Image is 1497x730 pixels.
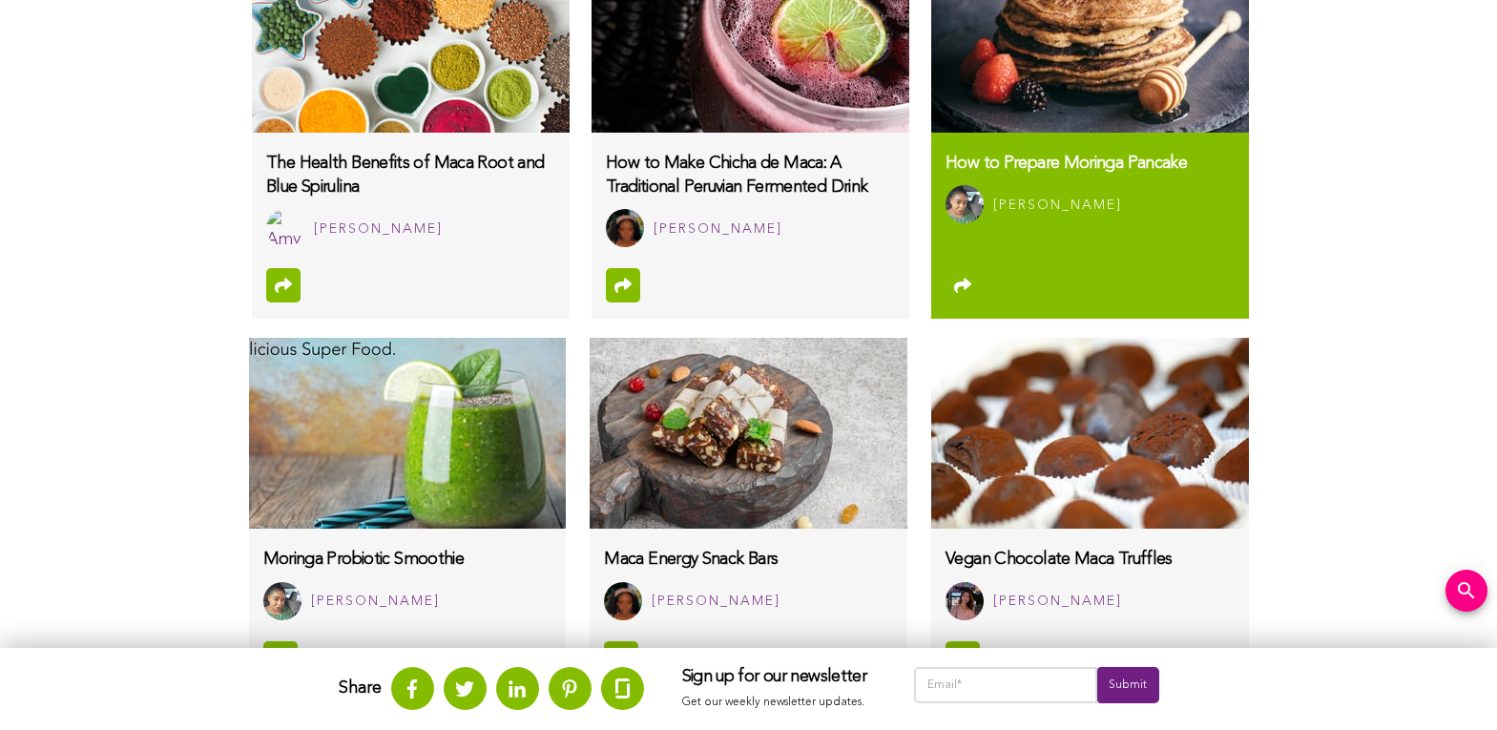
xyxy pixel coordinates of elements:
a: How to Make Chicha de Maca: A Traditional Peruvian Fermented Drink Ajane Tate [PERSON_NAME] [592,133,908,261]
img: Ajane Tate [604,582,642,620]
img: glassdoor.svg [615,678,630,699]
h3: How to Prepare Moringa Pancake [946,152,1234,176]
img: Ajane Tate [606,209,644,247]
img: Amy Keeler [266,209,304,247]
img: Joy Okafor [263,582,301,620]
div: [PERSON_NAME] [652,590,780,614]
input: Submit [1097,667,1158,703]
a: How to Prepare Moringa Pancake Joy Okafor [PERSON_NAME] [931,133,1248,238]
h3: Vegan Chocolate Maca Truffles [946,548,1234,572]
p: Get our weekly newsletter updates. [682,692,876,713]
iframe: Chat Widget [1402,638,1497,730]
a: Moringa Probiotic Smoothie Joy Okafor [PERSON_NAME] [249,529,566,634]
a: Maca Energy Snack Bars Ajane Tate [PERSON_NAME] [590,529,906,634]
img: vegan-chocolate-maca-truffles [931,338,1248,529]
div: [PERSON_NAME] [993,194,1122,218]
a: The Health Benefits of Maca Root and Blue Spirulina Amy Keeler [PERSON_NAME] [252,133,569,261]
h3: Maca Energy Snack Bars [604,548,892,572]
img: Joy Okafor [946,185,984,223]
h3: Moringa Probiotic Smoothie [263,548,551,572]
div: [PERSON_NAME] [314,218,443,241]
a: Vegan Chocolate Maca Truffles Kaitlyn Yi [PERSON_NAME] [931,529,1248,634]
h3: How to Make Chicha de Maca: A Traditional Peruvian Fermented Drink [606,152,894,199]
div: [PERSON_NAME] [993,590,1122,614]
input: Email* [914,667,1098,703]
img: Kaitlyn Yi [946,582,984,620]
div: [PERSON_NAME] [311,590,440,614]
strong: Share [339,679,382,697]
img: Delicious Moringa Smoothie [249,338,566,529]
h3: The Health Benefits of Maca Root and Blue Spirulina [266,152,554,199]
h3: Sign up for our newsletter [682,667,876,688]
div: [PERSON_NAME] [654,218,782,241]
